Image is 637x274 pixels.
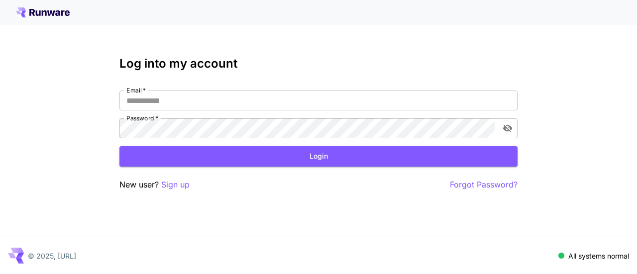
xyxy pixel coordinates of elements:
[126,114,158,122] label: Password
[568,251,629,261] p: All systems normal
[126,86,146,94] label: Email
[450,179,518,191] button: Forgot Password?
[119,146,518,167] button: Login
[119,179,190,191] p: New user?
[119,57,518,71] h3: Log into my account
[499,119,517,137] button: toggle password visibility
[28,251,76,261] p: © 2025, [URL]
[161,179,190,191] button: Sign up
